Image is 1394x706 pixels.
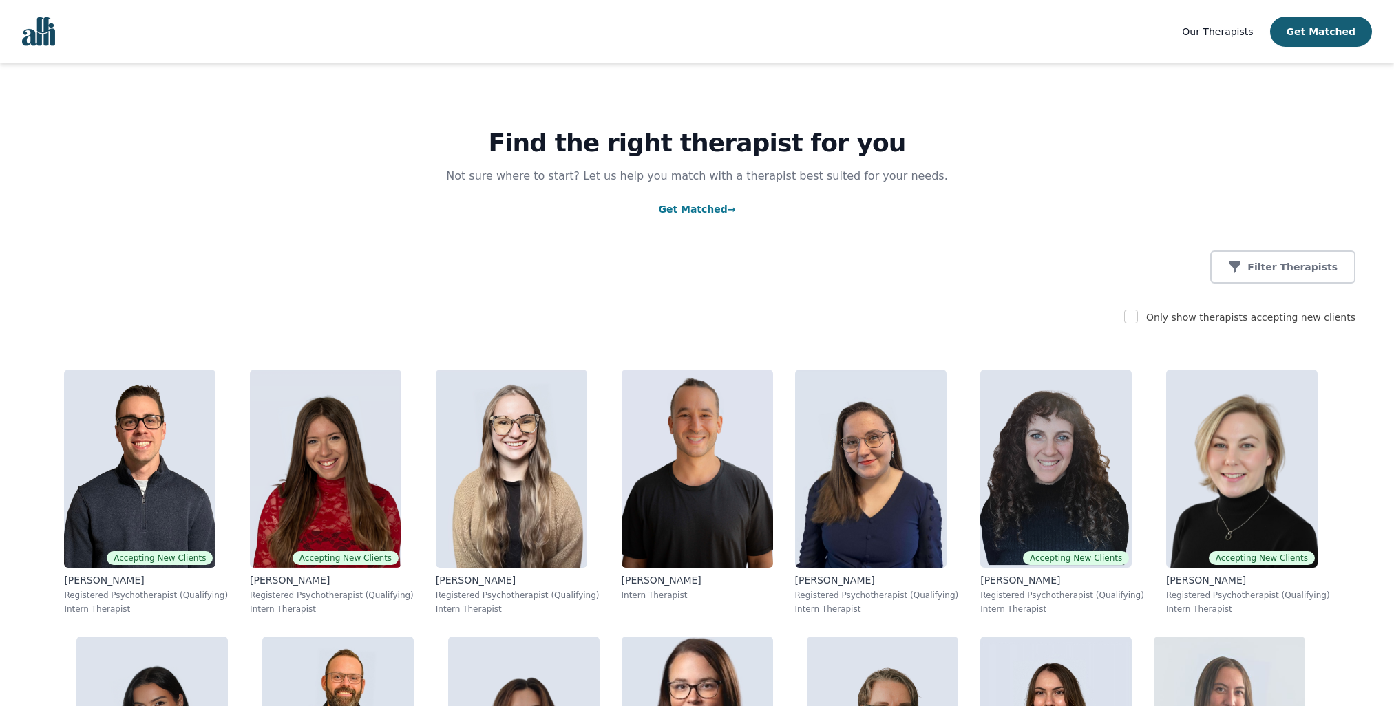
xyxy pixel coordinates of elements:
p: Registered Psychotherapist (Qualifying) [436,590,600,601]
a: Shira_BlakeAccepting New Clients[PERSON_NAME]Registered Psychotherapist (Qualifying)Intern Therapist [969,359,1155,625]
img: Kavon_Banejad [622,370,773,568]
a: Alisha_LevineAccepting New Clients[PERSON_NAME]Registered Psychotherapist (Qualifying)Intern Ther... [239,359,425,625]
img: Faith_Woodley [436,370,587,568]
p: [PERSON_NAME] [436,573,600,587]
p: Intern Therapist [795,603,959,614]
p: [PERSON_NAME] [622,573,773,587]
button: Get Matched [1270,17,1372,47]
span: → [728,204,736,215]
label: Only show therapists accepting new clients [1146,312,1355,323]
p: [PERSON_NAME] [64,573,228,587]
p: Intern Therapist [622,590,773,601]
p: Registered Psychotherapist (Qualifying) [795,590,959,601]
p: [PERSON_NAME] [795,573,959,587]
a: Faith_Woodley[PERSON_NAME]Registered Psychotherapist (Qualifying)Intern Therapist [425,359,611,625]
p: [PERSON_NAME] [250,573,414,587]
a: Get Matched [658,204,735,215]
span: Accepting New Clients [293,551,399,565]
img: Jocelyn_Crawford [1166,370,1318,568]
img: Vanessa_McCulloch [795,370,947,568]
p: Registered Psychotherapist (Qualifying) [1166,590,1330,601]
img: alli logo [22,17,55,46]
span: Accepting New Clients [1209,551,1315,565]
h1: Find the right therapist for you [39,129,1355,157]
p: Registered Psychotherapist (Qualifying) [64,590,228,601]
a: Ethan_BraunAccepting New Clients[PERSON_NAME]Registered Psychotherapist (Qualifying)Intern Therapist [53,359,239,625]
p: Intern Therapist [980,603,1144,614]
p: [PERSON_NAME] [980,573,1144,587]
button: Filter Therapists [1210,250,1355,284]
img: Alisha_Levine [250,370,401,568]
p: Intern Therapist [64,603,228,614]
a: Kavon_Banejad[PERSON_NAME]Intern Therapist [611,359,784,625]
span: Accepting New Clients [107,551,213,565]
p: [PERSON_NAME] [1166,573,1330,587]
a: Our Therapists [1182,23,1253,40]
p: Filter Therapists [1247,260,1338,274]
p: Intern Therapist [1166,603,1330,614]
p: Intern Therapist [436,603,600,614]
p: Registered Psychotherapist (Qualifying) [250,590,414,601]
p: Not sure where to start? Let us help you match with a therapist best suited for your needs. [433,168,962,184]
img: Ethan_Braun [64,370,215,568]
p: Intern Therapist [250,603,414,614]
a: Vanessa_McCulloch[PERSON_NAME]Registered Psychotherapist (Qualifying)Intern Therapist [784,359,970,625]
span: Our Therapists [1182,26,1253,37]
span: Accepting New Clients [1023,551,1129,565]
a: Jocelyn_CrawfordAccepting New Clients[PERSON_NAME]Registered Psychotherapist (Qualifying)Intern T... [1155,359,1341,625]
img: Shira_Blake [980,370,1132,568]
p: Registered Psychotherapist (Qualifying) [980,590,1144,601]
